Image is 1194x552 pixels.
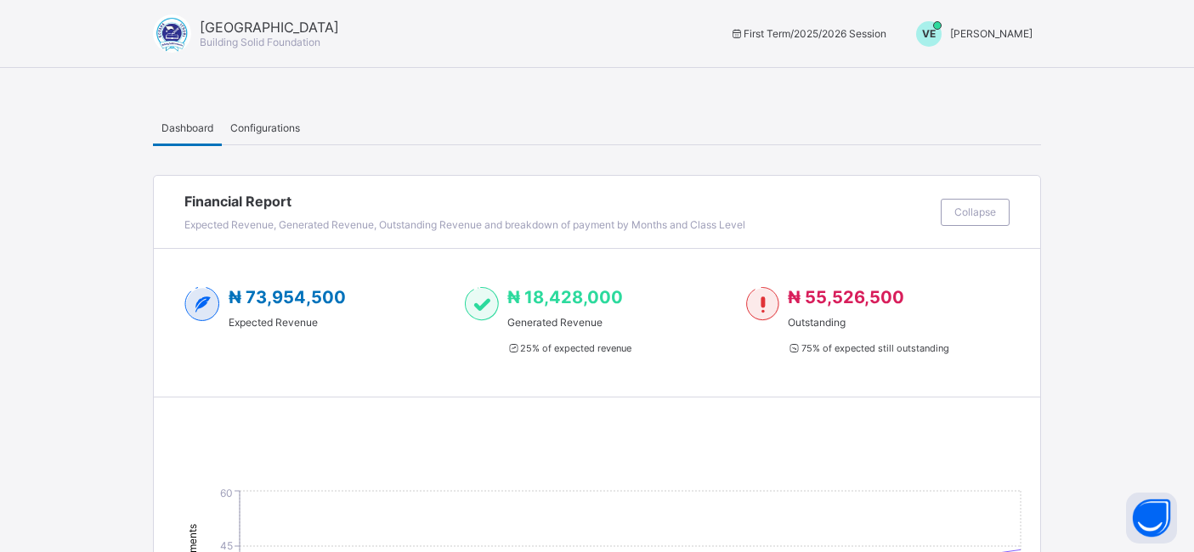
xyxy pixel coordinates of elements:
[950,27,1033,40] span: [PERSON_NAME]
[788,287,904,307] span: ₦ 55,526,500
[200,36,320,48] span: Building Solid Foundation
[229,316,346,329] span: Expected Revenue
[729,27,886,40] span: session/term information
[220,487,233,499] tspan: 60
[200,19,339,36] span: [GEOGRAPHIC_DATA]
[184,218,745,231] span: Expected Revenue, Generated Revenue, Outstanding Revenue and breakdown of payment by Months and C...
[788,316,948,329] span: Outstanding
[922,27,936,40] span: VE
[507,342,631,354] span: 25 % of expected revenue
[465,287,498,321] img: paid-1.3eb1404cbcb1d3b736510a26bbfa3ccb.svg
[220,539,233,552] tspan: 45
[161,121,213,134] span: Dashboard
[184,193,932,210] span: Financial Report
[788,342,948,354] span: 75 % of expected still outstanding
[184,287,220,321] img: expected-2.4343d3e9d0c965b919479240f3db56ac.svg
[229,287,346,307] span: ₦ 73,954,500
[507,316,631,329] span: Generated Revenue
[954,206,996,218] span: Collapse
[746,287,779,321] img: outstanding-1.146d663e52f09953f639664a84e30106.svg
[507,287,623,307] span: ₦ 18,428,000
[230,121,300,134] span: Configurations
[1126,493,1177,544] button: Open asap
